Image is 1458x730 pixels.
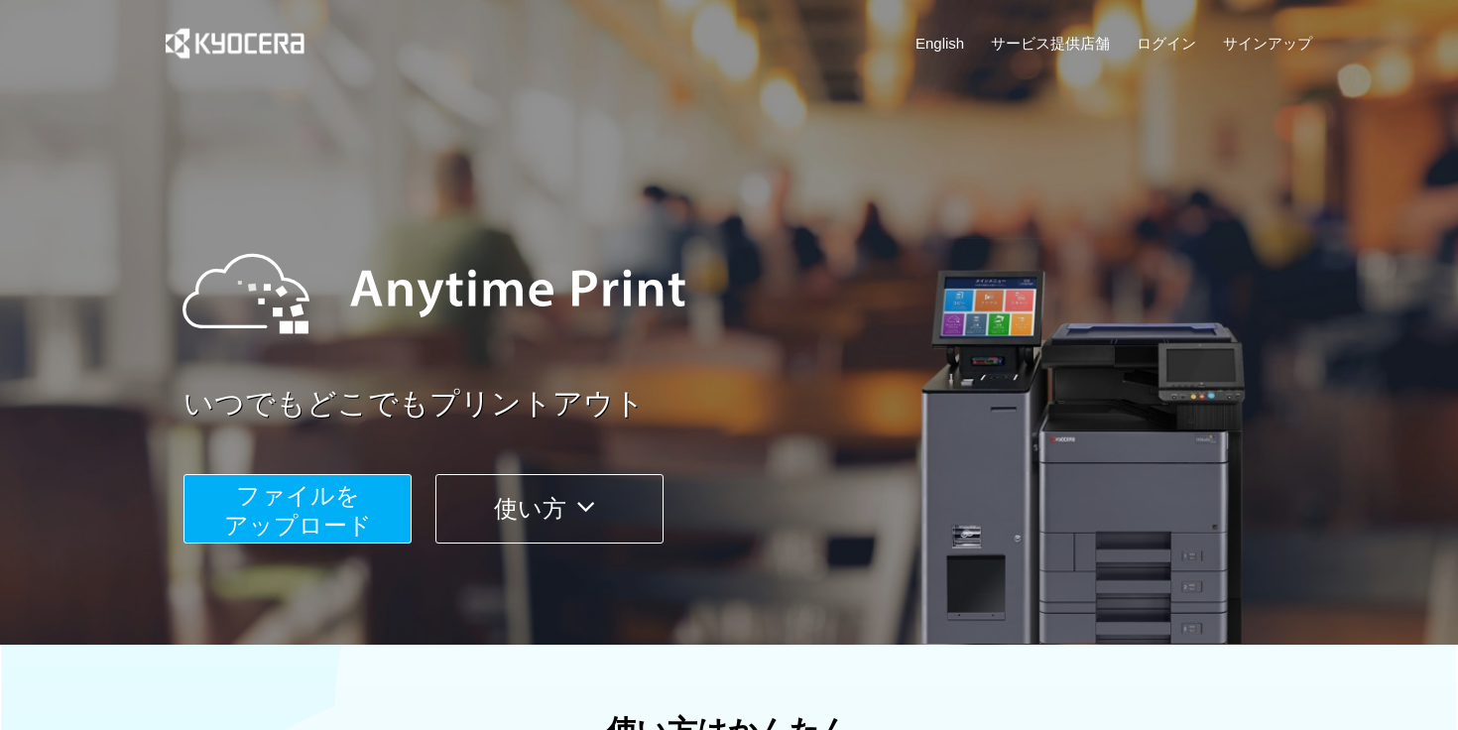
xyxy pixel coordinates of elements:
[224,482,372,539] span: ファイルを ​​アップロード
[1223,33,1312,54] a: サインアップ
[915,33,964,54] a: English
[435,474,664,544] button: 使い方
[991,33,1110,54] a: サービス提供店舗
[183,474,412,544] button: ファイルを​​アップロード
[1137,33,1196,54] a: ログイン
[183,383,1324,426] a: いつでもどこでもプリントアウト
